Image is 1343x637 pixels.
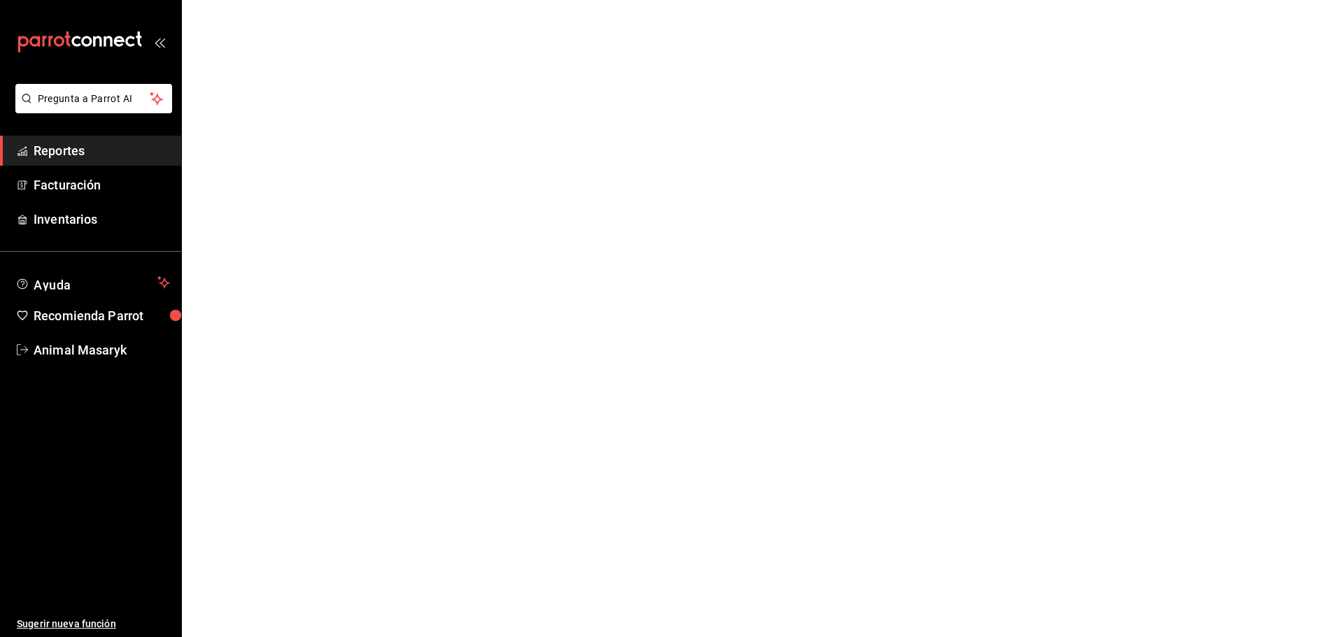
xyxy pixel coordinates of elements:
[10,101,172,116] a: Pregunta a Parrot AI
[15,84,172,113] button: Pregunta a Parrot AI
[34,306,170,325] span: Recomienda Parrot
[34,176,170,194] span: Facturación
[38,92,150,106] span: Pregunta a Parrot AI
[34,274,152,291] span: Ayuda
[34,210,170,229] span: Inventarios
[17,617,170,631] span: Sugerir nueva función
[154,36,165,48] button: open_drawer_menu
[34,141,170,160] span: Reportes
[34,341,170,359] span: Animal Masaryk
